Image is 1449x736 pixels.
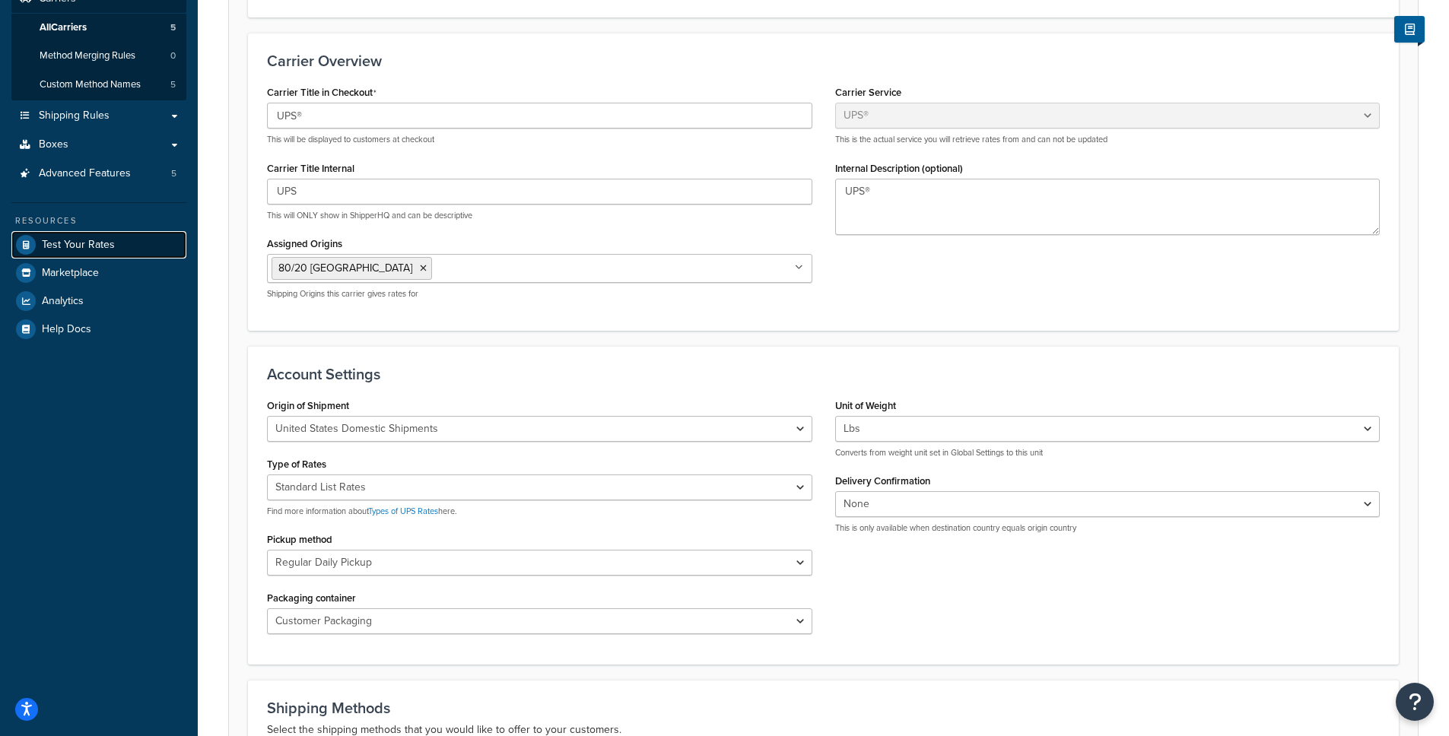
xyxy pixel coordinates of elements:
p: This will ONLY show in ShipperHQ and can be descriptive [267,210,812,221]
a: Marketplace [11,259,186,287]
label: Type of Rates [267,458,326,470]
button: Show Help Docs [1394,16,1425,43]
label: Carrier Title Internal [267,163,354,174]
h3: Account Settings [267,366,1380,382]
p: This will be displayed to customers at checkout [267,134,812,145]
span: Help Docs [42,323,91,336]
a: Help Docs [11,316,186,343]
label: Pickup method [267,534,332,545]
a: Boxes [11,131,186,159]
span: 80/20 [GEOGRAPHIC_DATA] [278,260,412,276]
span: Shipping Rules [39,109,110,122]
label: Unit of Weight [835,400,896,411]
span: Advanced Features [39,167,131,180]
a: Shipping Rules [11,102,186,130]
p: Shipping Origins this carrier gives rates for [267,288,812,300]
a: Advanced Features5 [11,160,186,188]
h3: Shipping Methods [267,700,1380,716]
span: 0 [170,49,176,62]
a: Test Your Rates [11,231,186,259]
span: Method Merging Rules [40,49,135,62]
a: Types of UPS Rates [368,505,438,517]
label: Carrier Service [835,87,901,98]
span: Test Your Rates [42,239,115,252]
p: This is only available when destination country equals origin country [835,522,1381,534]
div: Resources [11,214,186,227]
p: Find more information about here. [267,506,812,517]
a: AllCarriers5 [11,14,186,42]
span: Custom Method Names [40,78,141,91]
span: Analytics [42,295,84,308]
li: Custom Method Names [11,71,186,99]
a: Analytics [11,287,186,315]
span: 5 [170,78,176,91]
p: Converts from weight unit set in Global Settings to this unit [835,447,1381,458]
label: Assigned Origins [267,238,342,249]
span: All Carriers [40,21,87,34]
label: Internal Description (optional) [835,163,963,174]
span: Boxes [39,138,68,151]
li: Method Merging Rules [11,42,186,70]
button: Open Resource Center [1396,683,1434,721]
label: Origin of Shipment [267,400,349,411]
label: Delivery Confirmation [835,475,930,487]
span: 5 [170,21,176,34]
a: Method Merging Rules0 [11,42,186,70]
h3: Carrier Overview [267,52,1380,69]
textarea: UPS® [835,179,1381,235]
a: Custom Method Names5 [11,71,186,99]
p: This is the actual service you will retrieve rates from and can not be updated [835,134,1381,145]
span: Marketplace [42,267,99,280]
label: Carrier Title in Checkout [267,87,377,99]
label: Packaging container [267,592,356,604]
span: 5 [171,167,176,180]
li: Advanced Features [11,160,186,188]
